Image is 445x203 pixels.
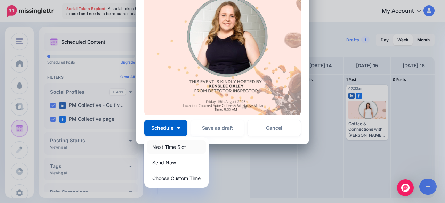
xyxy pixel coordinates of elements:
[144,137,209,188] div: Schedule
[248,120,301,136] a: Cancel
[177,127,180,129] img: arrow-down-white.png
[397,179,414,196] div: Open Intercom Messenger
[147,171,206,185] a: Choose Custom Time
[147,156,206,169] a: Send Now
[144,120,187,136] button: Schedule
[191,120,244,136] button: Save as draft
[151,126,173,130] span: Schedule
[147,140,206,154] a: Next Time Slot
